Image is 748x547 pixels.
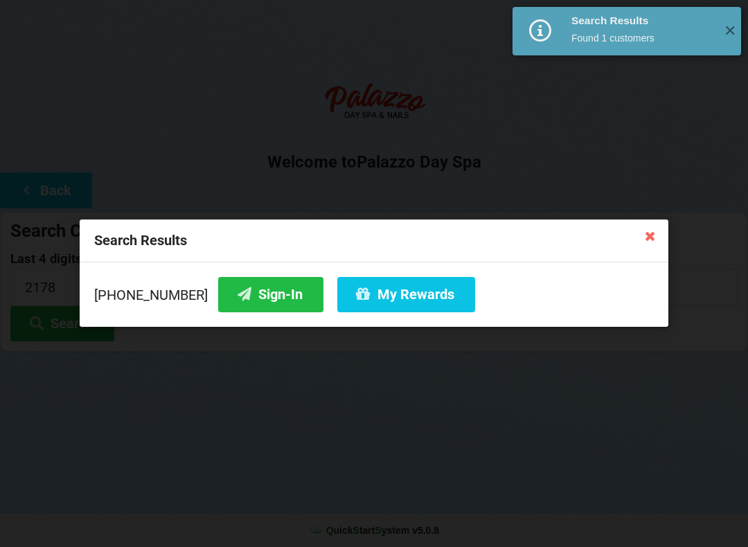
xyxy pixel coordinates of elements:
div: Found 1 customers [571,31,713,45]
div: [PHONE_NUMBER] [94,277,654,312]
div: Search Results [571,14,713,28]
button: My Rewards [337,277,475,312]
div: Search Results [80,219,668,262]
button: Sign-In [218,277,323,312]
